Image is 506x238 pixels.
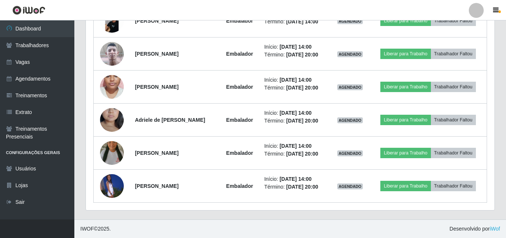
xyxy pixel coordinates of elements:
[337,51,363,57] span: AGENDADO
[264,175,326,183] li: Início:
[431,16,476,26] button: Trabalhador Faltou
[380,181,431,191] button: Liberar para Trabalho
[380,115,431,125] button: Liberar para Trabalho
[431,82,476,92] button: Trabalhador Faltou
[337,150,363,156] span: AGENDADO
[286,151,318,157] time: [DATE] 20:00
[226,150,253,156] strong: Embalador
[264,109,326,117] li: Início:
[135,150,178,156] strong: [PERSON_NAME]
[100,9,124,33] img: 1753549849185.jpeg
[264,150,326,158] li: Término:
[286,19,318,25] time: [DATE] 14:00
[100,94,124,146] img: 1734548593883.jpeg
[135,18,178,24] strong: [PERSON_NAME]
[100,61,124,113] img: 1713530929914.jpeg
[80,226,94,232] span: IWOF
[280,44,312,50] time: [DATE] 14:00
[226,183,253,189] strong: Embalador
[135,117,205,123] strong: Adriele de [PERSON_NAME]
[80,225,111,233] span: © 2025 .
[431,115,476,125] button: Trabalhador Faltou
[226,51,253,57] strong: Embalador
[12,6,45,15] img: CoreUI Logo
[380,16,431,26] button: Liberar para Trabalho
[135,84,178,90] strong: [PERSON_NAME]
[380,82,431,92] button: Liberar para Trabalho
[431,148,476,158] button: Trabalhador Faltou
[100,132,124,174] img: 1744320952453.jpeg
[135,183,178,189] strong: [PERSON_NAME]
[380,49,431,59] button: Liberar para Trabalho
[490,226,500,232] a: iWof
[449,225,500,233] span: Desenvolvido por
[264,18,326,26] li: Término:
[286,52,318,58] time: [DATE] 20:00
[264,43,326,51] li: Início:
[337,84,363,90] span: AGENDADO
[286,118,318,124] time: [DATE] 20:00
[226,117,253,123] strong: Embalador
[264,84,326,92] li: Término:
[226,84,253,90] strong: Embalador
[280,176,312,182] time: [DATE] 14:00
[226,18,253,24] strong: Embalador
[431,181,476,191] button: Trabalhador Faltou
[280,110,312,116] time: [DATE] 14:00
[264,183,326,191] li: Término:
[337,18,363,24] span: AGENDADO
[286,85,318,91] time: [DATE] 20:00
[337,117,363,123] span: AGENDADO
[100,38,124,69] img: 1713526762317.jpeg
[264,117,326,125] li: Término:
[135,51,178,57] strong: [PERSON_NAME]
[264,142,326,150] li: Início:
[280,143,312,149] time: [DATE] 14:00
[264,76,326,84] li: Início:
[380,148,431,158] button: Liberar para Trabalho
[431,49,476,59] button: Trabalhador Faltou
[264,51,326,59] li: Término:
[337,183,363,189] span: AGENDADO
[280,77,312,83] time: [DATE] 14:00
[286,184,318,190] time: [DATE] 20:00
[100,174,124,198] img: 1745848645902.jpeg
